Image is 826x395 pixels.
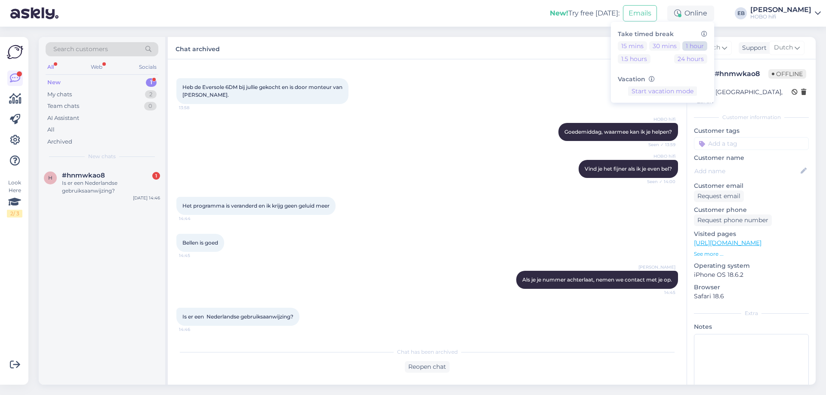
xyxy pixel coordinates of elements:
[146,78,157,87] div: 1
[694,322,809,331] p: Notes
[643,289,675,296] span: 14:45
[53,45,108,54] span: Search customers
[694,181,809,190] p: Customer email
[397,348,458,356] span: Chat has been archived
[618,31,707,38] h6: Take timed break
[623,5,657,21] button: Emails
[137,61,158,73] div: Socials
[694,205,809,214] p: Customer phone
[694,250,809,258] p: See more ...
[694,230,809,239] p: Visited pages
[618,41,647,51] button: 15 mins
[694,261,809,270] p: Operating system
[179,104,211,111] span: 13:58
[522,276,672,283] span: Als je je nummer achterlaat, nemen we contact met je op.
[768,69,806,79] span: Offline
[618,54,650,64] button: 1.5 hours
[694,214,772,226] div: Request phone number
[47,78,61,87] div: New
[47,90,72,99] div: My chats
[694,126,809,135] p: Customer tags
[697,88,792,106] div: The [GEOGRAPHIC_DATA], Laren
[643,116,675,122] span: HOBO hifi
[694,190,744,202] div: Request email
[750,13,811,20] div: HOBO hifi
[694,113,809,121] div: Customer information
[564,129,672,135] span: Goedemiddag, waarmee kan ik je helpen?
[144,102,157,110] div: 0
[774,43,793,52] span: Dutch
[47,126,55,134] div: All
[550,9,568,17] b: New!
[739,43,767,52] div: Support
[176,42,220,54] label: Chat archived
[550,8,619,18] div: Try free [DATE]:
[152,172,160,180] div: 1
[179,252,211,259] span: 14:45
[750,6,821,20] a: [PERSON_NAME]HOBO hifi
[405,361,450,373] div: Reopen chat
[694,309,809,317] div: Extra
[643,178,675,185] span: Seen ✓ 14:00
[179,215,211,222] span: 14:44
[7,210,22,217] div: 2 / 3
[62,171,105,179] span: #hnmwkao8
[7,44,23,60] img: Askly Logo
[89,61,104,73] div: Web
[643,153,675,159] span: HOBO hifi
[628,86,697,96] button: Start vacation mode
[694,283,809,292] p: Browser
[179,326,211,333] span: 14:46
[638,264,675,270] span: [PERSON_NAME]
[88,153,116,160] span: New chats
[750,6,811,13] div: [PERSON_NAME]
[674,54,707,64] button: 24 hours
[182,84,344,98] span: Heb de Eversole 6DM bij jullie gekocht en is door monteur van [PERSON_NAME].
[585,165,672,172] span: Vind je het fijner als ik je even bel?
[694,137,809,150] input: Add a tag
[145,90,157,99] div: 2
[694,166,799,176] input: Add name
[133,195,160,201] div: [DATE] 14:46
[7,179,22,217] div: Look Here
[649,41,680,51] button: 30 mins
[715,69,768,79] div: # hnmwkao8
[618,76,707,83] h6: Vacation
[182,202,330,209] span: Het programma is veranderd en ik krijg geen geluid meer
[182,239,218,246] span: Bellen is goed
[667,6,714,21] div: Online
[47,138,72,146] div: Archived
[694,270,809,279] p: iPhone OS 18.6.2
[48,175,52,181] span: h
[47,102,79,110] div: Team chats
[694,153,809,162] p: Customer name
[62,179,160,195] div: Is er een Nederlandse gebruiksaanwijzing?
[694,292,809,301] p: Safari 18.6
[46,61,55,73] div: All
[682,41,707,51] button: 1 hour
[694,239,761,247] a: [URL][DOMAIN_NAME]
[47,114,79,122] div: AI Assistant
[182,313,293,320] span: Is er een Nederlandse gebruiksaanwijzing?
[735,7,747,19] div: EB
[643,141,675,148] span: Seen ✓ 13:59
